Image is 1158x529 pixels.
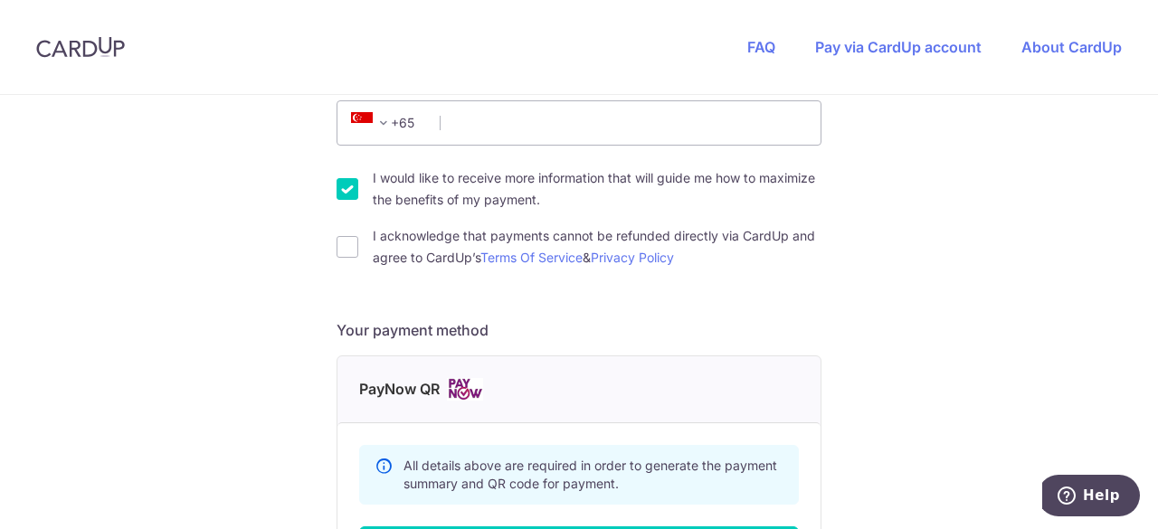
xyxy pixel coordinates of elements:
span: All details above are required in order to generate the payment summary and QR code for payment. [403,458,777,491]
a: Pay via CardUp account [815,38,982,56]
iframe: Opens a widget where you can find more information [1042,475,1140,520]
a: FAQ [747,38,775,56]
h5: Your payment method [337,319,821,341]
label: I would like to receive more information that will guide me how to maximize the benefits of my pa... [373,167,821,211]
img: CardUp [36,36,125,58]
span: +65 [351,112,394,134]
span: +65 [346,112,427,134]
a: About CardUp [1021,38,1122,56]
img: Cards logo [447,378,483,401]
a: Privacy Policy [591,250,674,265]
label: I acknowledge that payments cannot be refunded directly via CardUp and agree to CardUp’s & [373,225,821,269]
span: PayNow QR [359,378,440,401]
a: Terms Of Service [480,250,583,265]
